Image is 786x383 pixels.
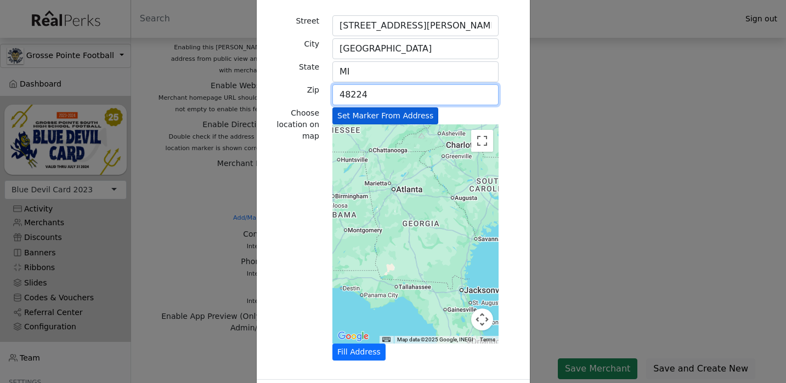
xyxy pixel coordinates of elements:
[471,308,493,330] button: Map camera controls
[335,329,371,344] img: Google
[299,61,319,73] label: State
[382,336,390,344] button: Keyboard shortcuts
[332,344,386,361] button: Fill Address
[471,130,493,152] button: Toggle fullscreen view
[480,336,495,342] a: Terms (opens in new tab)
[332,107,438,124] button: Set Marker From Address
[335,329,371,344] a: Open this area in Google Maps (opens a new window)
[397,336,473,342] span: Map data ©2025 Google, INEGI
[307,84,319,96] label: Zip
[296,15,319,27] label: Street
[265,107,320,142] label: Choose location on map
[304,38,319,50] label: City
